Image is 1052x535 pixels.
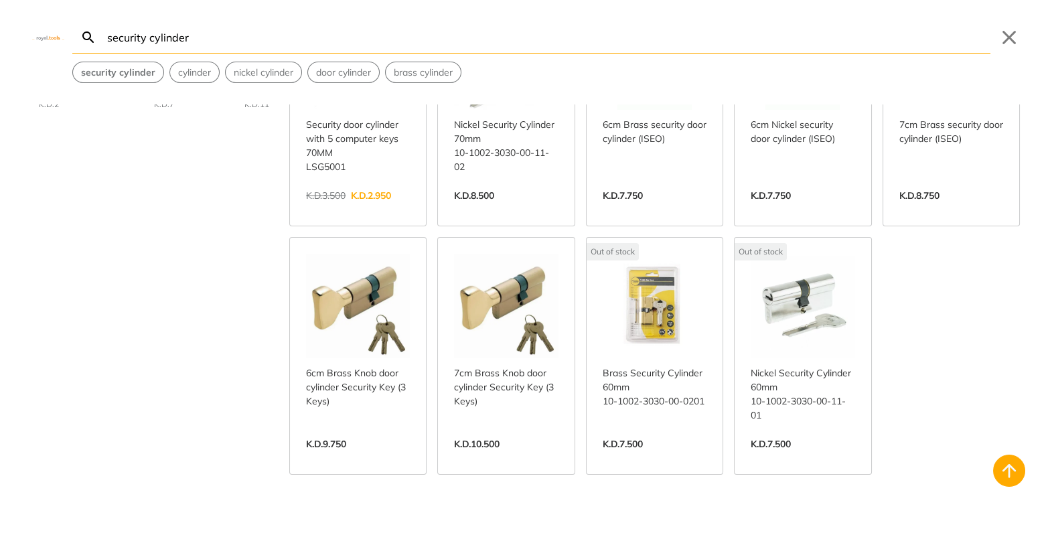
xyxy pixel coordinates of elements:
svg: Back to top [998,460,1020,481]
input: Search… [104,21,990,53]
span: door cylinder [316,66,371,80]
svg: Search [80,29,96,46]
div: K.D.7 [154,98,174,110]
button: Back to top [993,455,1025,487]
strong: security cylinder [81,66,155,78]
div: Suggestion: nickel cylinder [225,62,302,83]
div: Suggestion: brass cylinder [385,62,461,83]
button: Select suggestion: security cylinder [73,62,163,82]
button: Select suggestion: nickel cylinder [226,62,301,82]
span: brass cylinder [394,66,453,80]
div: Suggestion: security cylinder [72,62,164,83]
div: Suggestion: cylinder [169,62,220,83]
div: K.D.2 [39,98,59,110]
img: Close [32,34,64,40]
div: Out of stock [587,243,639,260]
button: Close [998,27,1020,48]
button: Select suggestion: door cylinder [308,62,379,82]
button: Select suggestion: brass cylinder [386,62,461,82]
div: K.D.11 [244,98,269,110]
button: Select suggestion: cylinder [170,62,219,82]
div: Suggestion: door cylinder [307,62,380,83]
span: cylinder [178,66,211,80]
div: Out of stock [735,243,787,260]
span: nickel cylinder [234,66,293,80]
